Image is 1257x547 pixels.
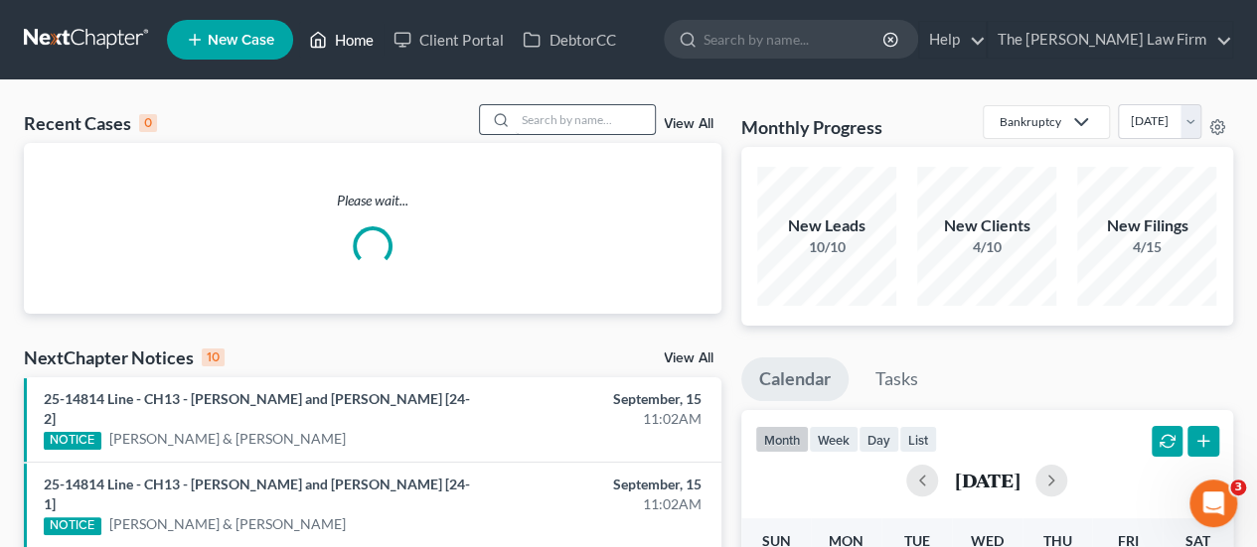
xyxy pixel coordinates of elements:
[755,426,809,453] button: month
[109,514,346,534] a: [PERSON_NAME] & [PERSON_NAME]
[299,22,384,58] a: Home
[1077,214,1216,237] div: New Filings
[1077,237,1216,257] div: 4/15
[24,345,225,369] div: NextChapter Notices
[139,114,157,132] div: 0
[917,237,1056,257] div: 4/10
[741,357,849,401] a: Calendar
[1230,479,1246,495] span: 3
[757,237,896,257] div: 10/10
[664,117,713,131] a: View All
[954,470,1020,490] h2: [DATE]
[495,475,701,494] div: September, 15
[664,351,713,365] a: View All
[495,389,701,409] div: September, 15
[741,115,882,139] h3: Monthly Progress
[495,409,701,429] div: 11:02AM
[516,105,655,134] input: Search by name...
[44,390,470,427] a: 25-14814 Line - CH13 - [PERSON_NAME] and [PERSON_NAME] [24-2]
[44,432,101,450] div: NOTICE
[384,22,513,58] a: Client Portal
[44,476,470,512] a: 25-14814 Line - CH13 - [PERSON_NAME] and [PERSON_NAME] [24-1]
[109,429,346,449] a: [PERSON_NAME] & [PERSON_NAME]
[809,426,859,453] button: week
[513,22,625,58] a: DebtorCC
[208,33,274,48] span: New Case
[858,357,936,401] a: Tasks
[24,191,721,210] p: Please wait...
[919,22,986,58] a: Help
[202,348,225,366] div: 10
[704,21,885,58] input: Search by name...
[495,494,701,514] div: 11:02AM
[859,426,899,453] button: day
[917,214,1056,237] div: New Clients
[988,22,1232,58] a: The [PERSON_NAME] Law Firm
[1189,479,1237,527] iframe: Intercom live chat
[24,111,157,135] div: Recent Cases
[757,214,896,237] div: New Leads
[1000,113,1061,130] div: Bankruptcy
[44,517,101,535] div: NOTICE
[899,426,937,453] button: list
